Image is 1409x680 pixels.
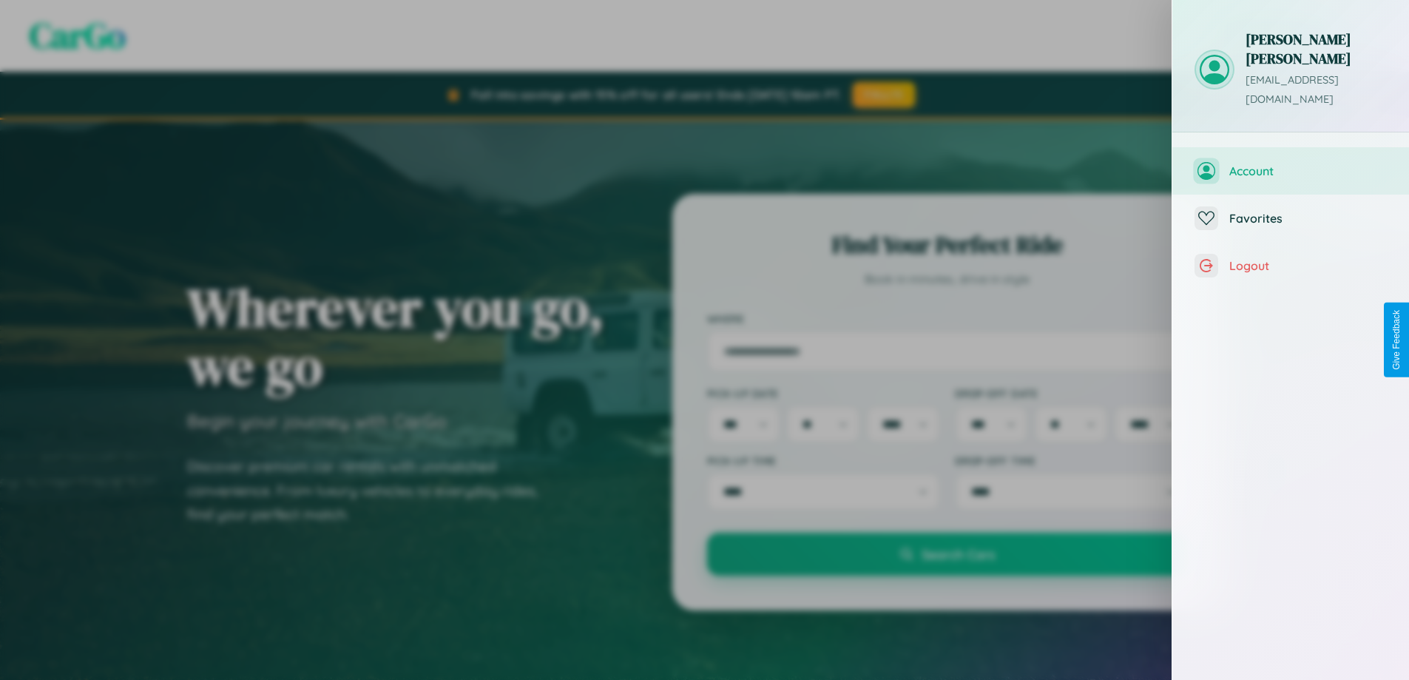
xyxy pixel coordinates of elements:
[1391,310,1402,370] div: Give Feedback
[1172,195,1409,242] button: Favorites
[1172,147,1409,195] button: Account
[1246,30,1387,68] h3: [PERSON_NAME] [PERSON_NAME]
[1246,71,1387,110] p: [EMAIL_ADDRESS][DOMAIN_NAME]
[1229,211,1387,226] span: Favorites
[1229,164,1387,178] span: Account
[1229,258,1387,273] span: Logout
[1172,242,1409,289] button: Logout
